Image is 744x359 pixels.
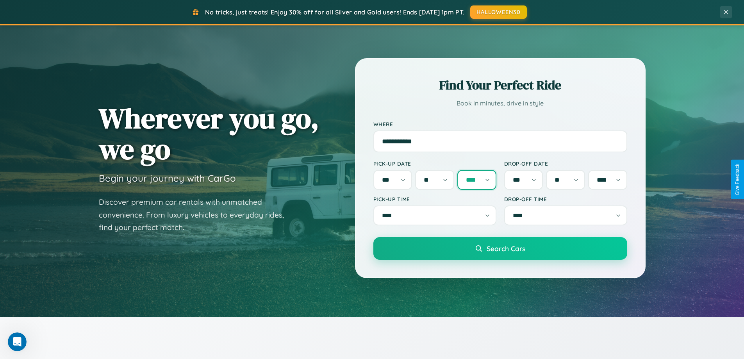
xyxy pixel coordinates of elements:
[504,196,627,202] label: Drop-off Time
[487,244,525,253] span: Search Cars
[373,98,627,109] p: Book in minutes, drive in style
[205,8,464,16] span: No tricks, just treats! Enjoy 30% off for all Silver and Gold users! Ends [DATE] 1pm PT.
[8,332,27,351] iframe: Intercom live chat
[99,103,319,164] h1: Wherever you go, we go
[470,5,527,19] button: HALLOWEEN30
[373,237,627,260] button: Search Cars
[504,160,627,167] label: Drop-off Date
[373,196,496,202] label: Pick-up Time
[99,196,294,234] p: Discover premium car rentals with unmatched convenience. From luxury vehicles to everyday rides, ...
[373,160,496,167] label: Pick-up Date
[373,77,627,94] h2: Find Your Perfect Ride
[99,172,236,184] h3: Begin your journey with CarGo
[373,121,627,127] label: Where
[735,164,740,195] div: Give Feedback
